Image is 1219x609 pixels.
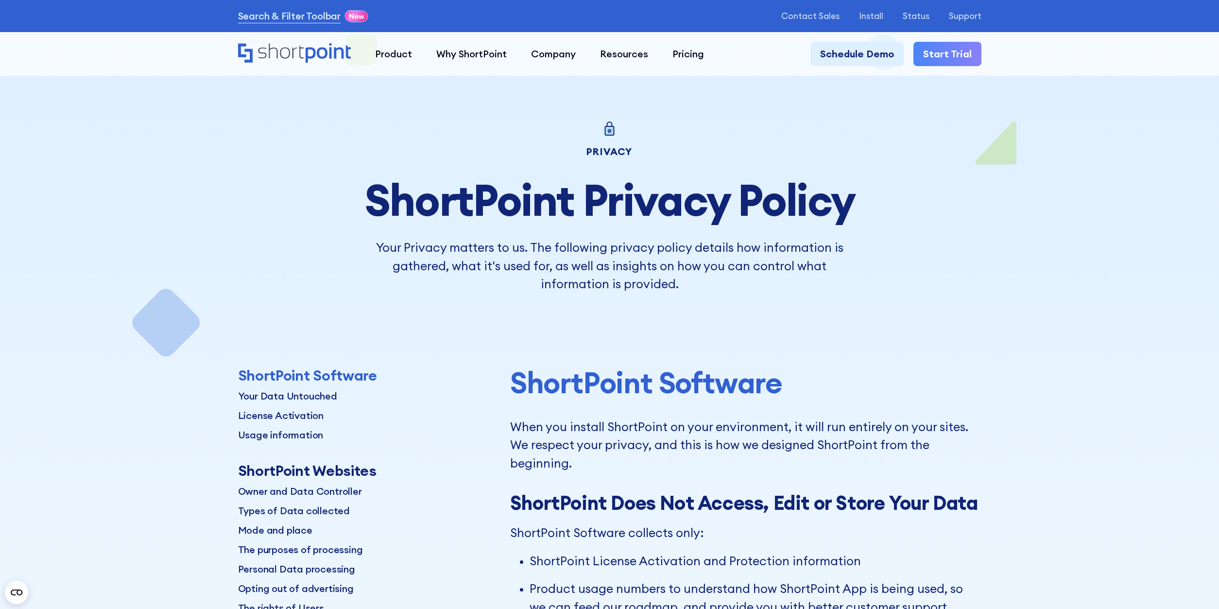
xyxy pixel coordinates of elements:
a: Support [949,11,981,21]
a: Contact Sales [781,11,840,21]
p: The purposes of processing [238,542,363,557]
h1: ShortPoint Privacy Policy [238,176,981,224]
p: License Activation [238,408,324,423]
p: Your Data Untouched [238,389,337,403]
p: Your Privacy matters to us. The following privacy policy details how information is gathered, wha... [367,239,853,294]
div: Pricing [672,47,704,61]
div: Resources [600,47,648,61]
a: Search & Filter Toolbar [238,9,341,23]
div: Company [531,47,576,61]
a: Product [363,42,424,66]
p: When you install ShortPoint on your environment, it will run entirely on your sites. We respect y... [510,418,981,473]
p: Opting out of advertising [238,581,354,596]
p: ShortPoint License Activation and Protection information [530,552,981,571]
div: ShortPoint Websites [238,462,377,479]
a: Schedule Demo [810,42,904,66]
p: ShortPoint Software collects only: [510,524,981,542]
h2: ShortPoint Software [510,366,981,399]
a: Start Trial [913,42,981,66]
p: Usage information [238,428,324,442]
a: Status [903,11,929,21]
a: Pricing [660,42,716,66]
p: Types of Data collected [238,504,350,518]
a: Resources [588,42,660,66]
p: Personal Data processing [238,562,355,576]
h3: ShortPoint Does Not Access, Edit or Store Your Data [510,492,981,514]
div: Why ShortPoint [436,47,507,61]
div: Privacy [238,147,981,157]
p: Mode and place [238,523,312,538]
a: Home [238,43,351,64]
a: Install [859,11,883,21]
a: Why ShortPoint [424,42,519,66]
p: Owner and Data Controller [238,484,362,499]
a: Company [519,42,588,66]
div: Product [375,47,412,61]
div: ShortPoint Software [238,366,377,384]
button: Open CMP widget [5,581,28,604]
